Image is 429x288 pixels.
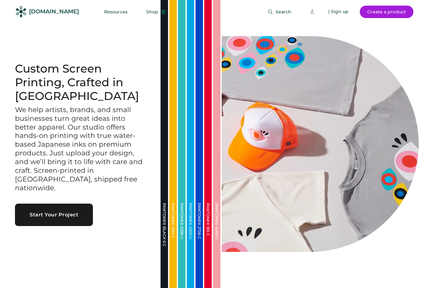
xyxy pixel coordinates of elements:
[15,204,93,226] button: Start Your Project
[215,203,219,265] div: PANTONE® 4066 U
[180,203,184,265] div: PANTONE® 2398 U
[189,203,192,265] div: PANTONE® 2202 U
[15,62,146,103] h1: Custom Screen Printing, Crafted in [GEOGRAPHIC_DATA]
[15,106,146,192] h3: We help artists, brands, and small businesses turn great ideas into better apparel. Our studio of...
[162,203,166,265] div: PANTONE® BLACK 6 C
[260,6,299,18] button: Search
[171,203,175,265] div: PANTONE® 3514 C
[16,6,27,17] img: Rendered Logo - Screens
[206,203,210,265] div: PANTONE® 185 C
[197,203,201,265] div: PANTONE® 2728 C
[276,10,292,14] span: Search
[146,10,158,14] span: Shop
[139,6,174,18] button: Shop
[29,8,79,16] div: [DOMAIN_NAME]
[328,9,349,15] div: | Sign up
[360,6,413,18] button: Create a product
[97,6,135,18] button: Resources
